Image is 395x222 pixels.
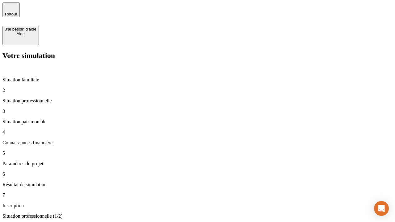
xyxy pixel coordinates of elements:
button: Retour [2,2,20,17]
p: 4 [2,129,393,135]
div: Aide [5,31,36,36]
p: 5 [2,150,393,156]
p: 7 [2,192,393,198]
p: Situation professionnelle [2,98,393,104]
p: 2 [2,88,393,93]
p: 3 [2,109,393,114]
h2: Votre simulation [2,51,393,60]
p: 6 [2,171,393,177]
span: Retour [5,12,17,16]
button: J’ai besoin d'aideAide [2,26,39,45]
p: Situation professionnelle (1/2) [2,213,393,219]
p: Situation familiale [2,77,393,83]
p: Situation patrimoniale [2,119,393,125]
div: Open Intercom Messenger [374,201,389,216]
p: Résultat de simulation [2,182,393,187]
div: J’ai besoin d'aide [5,27,36,31]
p: Connaissances financières [2,140,393,146]
p: Paramètres du projet [2,161,393,166]
p: Inscription [2,203,393,208]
